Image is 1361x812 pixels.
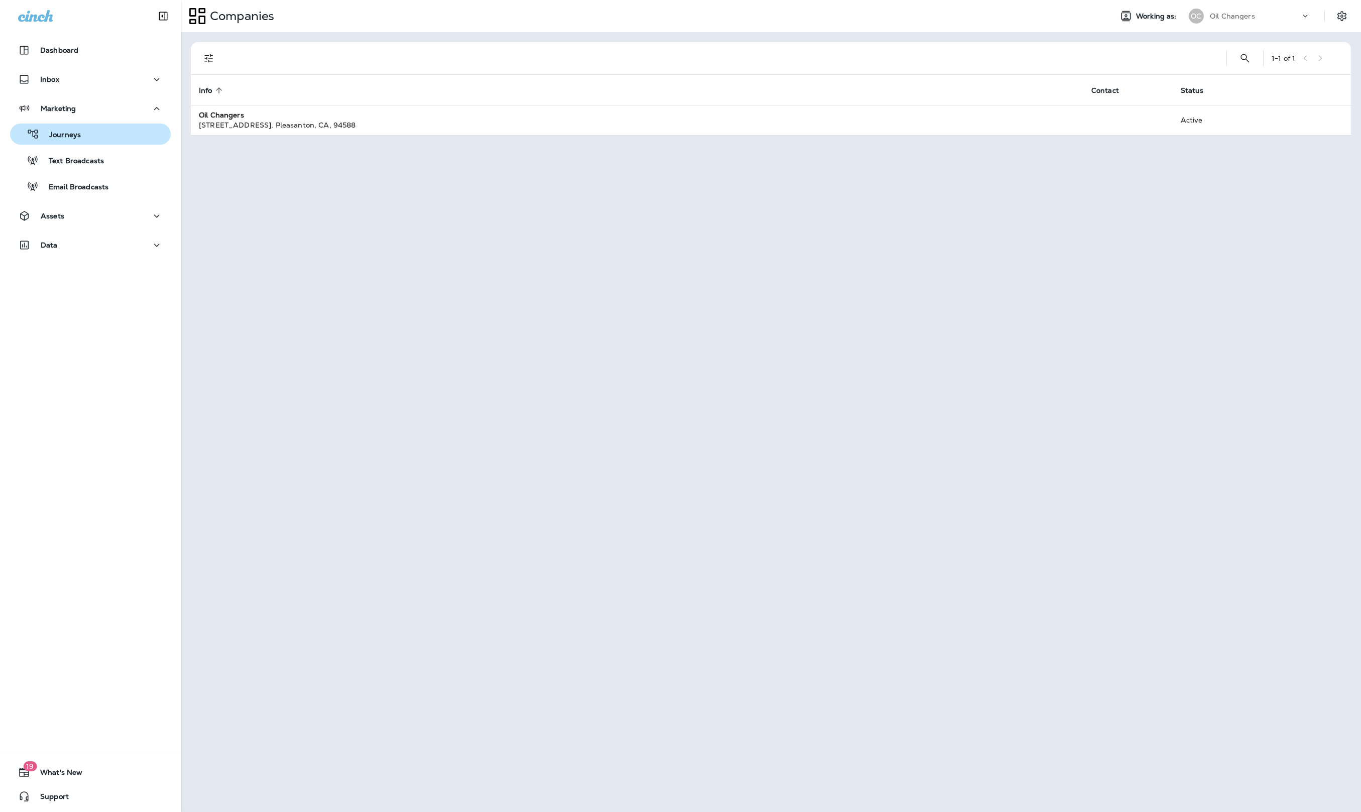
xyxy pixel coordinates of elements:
p: Assets [41,212,64,220]
button: Journeys [10,124,171,145]
span: Support [30,792,69,804]
p: Dashboard [40,46,78,54]
button: Email Broadcasts [10,176,171,197]
span: Contact [1091,86,1119,95]
p: Companies [206,9,274,24]
div: [STREET_ADDRESS] , Pleasanton , CA , 94588 [199,120,1075,130]
span: Status [1181,86,1204,95]
button: Data [10,235,171,255]
p: Oil Changers [1210,12,1255,20]
button: Collapse Sidebar [149,6,177,26]
button: Support [10,786,171,806]
button: Dashboard [10,40,171,60]
p: Marketing [41,104,76,112]
span: Info [199,86,212,95]
button: Search Companies [1235,48,1255,68]
button: Filters [199,48,219,68]
p: Data [41,241,58,249]
span: Contact [1091,86,1132,95]
button: Assets [10,206,171,226]
span: Status [1181,86,1217,95]
button: Text Broadcasts [10,150,171,171]
div: OC [1189,9,1204,24]
p: Journeys [39,131,81,140]
span: 19 [23,761,37,771]
p: Email Broadcasts [39,183,108,192]
span: Working as: [1136,12,1179,21]
p: Inbox [40,75,59,83]
p: Text Broadcasts [39,157,104,166]
span: Info [199,86,225,95]
button: 19What's New [10,762,171,782]
span: What's New [30,768,82,780]
strong: Oil Changers [199,110,244,120]
button: Settings [1333,7,1351,25]
div: 1 - 1 of 1 [1272,54,1295,62]
button: Marketing [10,98,171,119]
button: Inbox [10,69,171,89]
td: Active [1173,105,1262,135]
